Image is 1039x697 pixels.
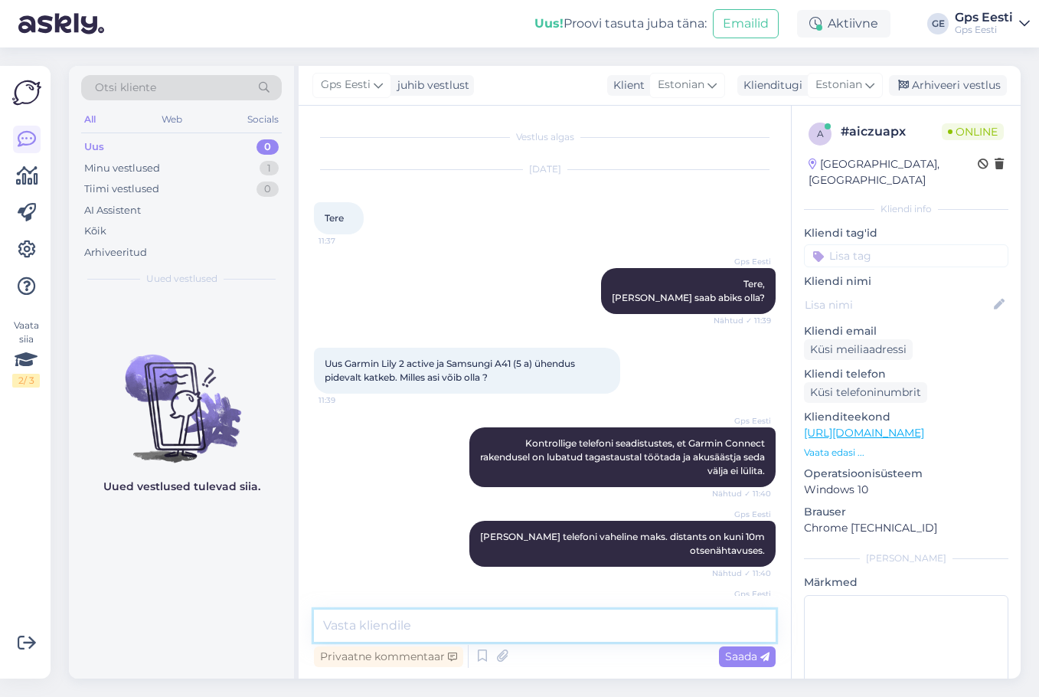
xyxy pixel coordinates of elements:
[804,520,1008,536] p: Chrome [TECHNICAL_ID]
[319,394,376,406] span: 11:39
[817,128,824,139] span: a
[480,437,767,476] span: Kontrollige telefoni seadistustes, et Garmin Connect rakendusel on lubatud tagastaustal töötada j...
[12,374,40,388] div: 2 / 3
[712,568,771,579] span: Nähtud ✓ 11:40
[804,574,1008,591] p: Märkmed
[84,245,147,260] div: Arhiveeritud
[95,80,156,96] span: Otsi kliente
[804,466,1008,482] p: Operatsioonisüsteem
[841,123,942,141] div: # aiczuapx
[325,358,577,383] span: Uus Garmin Lily 2 active ja Samsungi A41 (5 a) ühendus pidevalt katkeb. Milles asi võib olla ?
[480,531,767,556] span: [PERSON_NAME] telefoni vaheline maks. distants on kuni 10m otsenähtavuses.
[804,446,1008,460] p: Vaata edasi ...
[804,323,1008,339] p: Kliendi email
[942,123,1004,140] span: Online
[927,13,949,34] div: GE
[103,479,260,495] p: Uued vestlused tulevad siia.
[256,182,279,197] div: 0
[714,415,771,427] span: Gps Eesti
[804,273,1008,290] p: Kliendi nimi
[804,202,1008,216] div: Kliendi info
[804,426,924,440] a: [URL][DOMAIN_NAME]
[804,244,1008,267] input: Lisa tag
[713,9,779,38] button: Emailid
[84,224,106,239] div: Kõik
[391,77,469,93] div: juhib vestlust
[12,319,40,388] div: Vaata siia
[84,182,159,197] div: Tiimi vestlused
[84,161,160,176] div: Minu vestlused
[737,77,802,93] div: Klienditugi
[712,488,771,499] span: Nähtud ✓ 11:40
[321,77,371,93] span: Gps Eesti
[534,16,564,31] b: Uus!
[889,75,1007,96] div: Arhiveeri vestlus
[244,110,282,129] div: Socials
[804,382,927,403] div: Küsi telefoninumbrit
[158,110,185,129] div: Web
[314,646,463,667] div: Privaatne kommentaar
[804,366,1008,382] p: Kliendi telefon
[714,315,771,326] span: Nähtud ✓ 11:39
[804,482,1008,498] p: Windows 10
[725,650,769,663] span: Saada
[81,110,99,129] div: All
[658,77,704,93] span: Estonian
[534,15,707,33] div: Proovi tasuta juba täna:
[815,77,862,93] span: Estonian
[607,77,645,93] div: Klient
[804,504,1008,520] p: Brauser
[804,225,1008,241] p: Kliendi tag'id
[314,162,776,176] div: [DATE]
[256,139,279,155] div: 0
[797,10,890,38] div: Aktiivne
[955,24,1013,36] div: Gps Eesti
[314,130,776,144] div: Vestlus algas
[714,588,771,600] span: Gps Eesti
[84,203,141,218] div: AI Assistent
[325,212,344,224] span: Tere
[804,409,1008,425] p: Klienditeekond
[714,509,771,520] span: Gps Eesti
[955,11,1013,24] div: Gps Eesti
[319,235,376,247] span: 11:37
[12,78,41,107] img: Askly Logo
[955,11,1030,36] a: Gps EestiGps Eesti
[714,256,771,267] span: Gps Eesti
[809,156,978,188] div: [GEOGRAPHIC_DATA], [GEOGRAPHIC_DATA]
[805,296,991,313] input: Lisa nimi
[69,327,294,465] img: No chats
[804,339,913,360] div: Küsi meiliaadressi
[804,551,1008,565] div: [PERSON_NAME]
[84,139,104,155] div: Uus
[260,161,279,176] div: 1
[146,272,217,286] span: Uued vestlused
